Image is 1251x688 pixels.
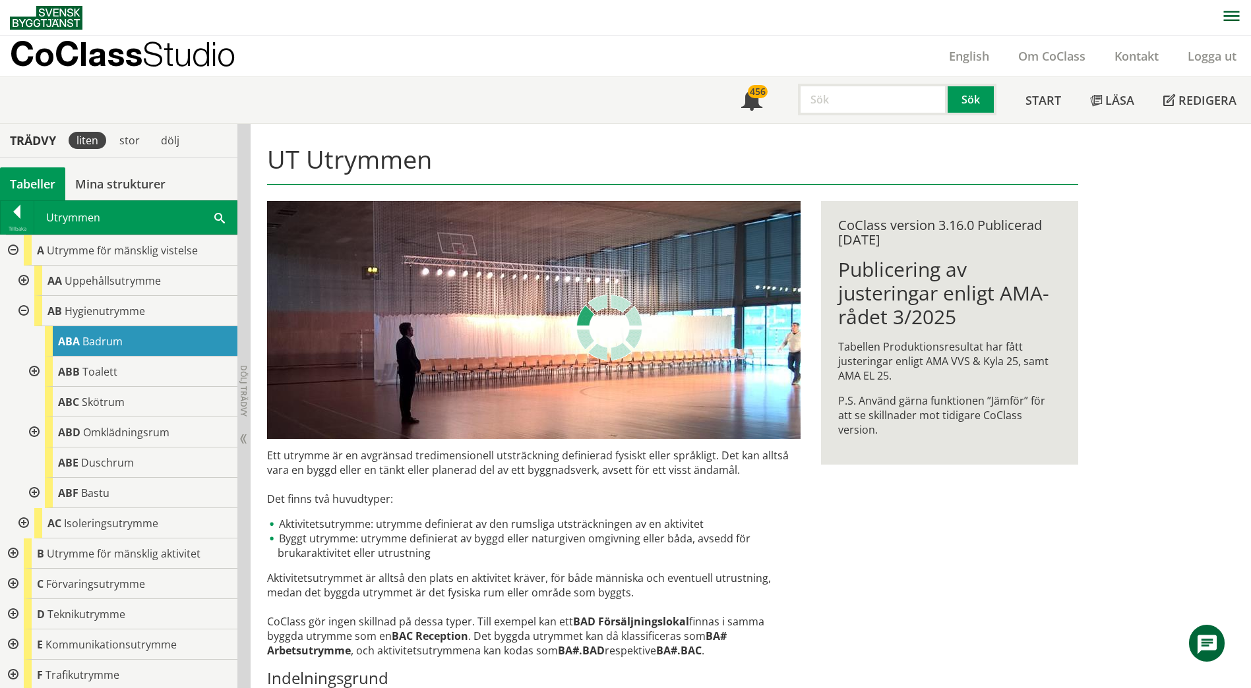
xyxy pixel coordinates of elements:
[10,6,82,30] img: Svensk Byggtjänst
[576,295,642,360] img: Laddar
[656,643,702,658] strong: BA#.BAC
[1011,77,1076,123] a: Start
[727,77,777,123] a: 456
[65,304,145,318] span: Hygienutrymme
[58,486,78,500] span: ABF
[65,273,161,288] span: Uppehållsutrymme
[1004,48,1100,64] a: Om CoClass
[37,668,43,682] span: F
[3,133,63,148] div: Trädvy
[558,643,605,658] strong: BA#.BAD
[58,425,80,440] span: ABD
[214,210,225,224] span: Sök i tabellen
[58,455,78,470] span: ABE
[1025,92,1061,108] span: Start
[47,243,198,258] span: Utrymme för mänsklig vistelse
[1105,92,1134,108] span: Läsa
[838,339,1060,383] p: Tabellen Produktionsresultat har fått justeringar enligt AMA VVS & Kyla 25, samt AMA EL 25.
[69,132,106,149] div: liten
[838,393,1060,437] p: P.S. Använd gärna funktionen ”Jämför” för att se skillnader mot tidigare CoClass version.
[47,607,125,621] span: Teknikutrymme
[10,46,235,61] p: CoClass
[798,84,948,115] input: Sök
[267,144,1078,185] h1: UT Utrymmen
[46,577,145,591] span: Förvaringsutrymme
[267,201,801,439] img: utrymme.jpg
[37,637,43,652] span: E
[47,546,200,561] span: Utrymme för mänsklig aktivitet
[83,425,169,440] span: Omklädningsrum
[82,334,123,349] span: Badrum
[267,517,801,531] li: Aktivitetsutrymme: utrymme definierat av den rumsliga utsträckningen av en aktivitet
[37,577,44,591] span: C
[153,132,187,149] div: dölj
[47,273,62,288] span: AA
[392,629,468,643] strong: BAC Reception
[1149,77,1251,123] a: Redigera
[82,395,125,409] span: Skötrum
[1173,48,1251,64] a: Logga ut
[142,34,235,73] span: Studio
[46,668,119,682] span: Trafikutrymme
[748,85,768,98] div: 456
[64,516,158,530] span: Isoleringsutrymme
[1,223,34,234] div: Tillbaka
[65,167,175,200] a: Mina strukturer
[34,201,237,234] div: Utrymmen
[37,607,45,621] span: D
[37,243,44,258] span: A
[111,132,148,149] div: stor
[47,304,62,318] span: AB
[1076,77,1149,123] a: Läsa
[47,516,61,530] span: AC
[838,258,1060,329] h1: Publicering av justeringar enligt AMA-rådet 3/2025
[1100,48,1173,64] a: Kontakt
[838,218,1060,247] div: CoClass version 3.16.0 Publicerad [DATE]
[58,364,80,379] span: ABB
[1178,92,1236,108] span: Redigera
[238,365,249,416] span: Dölj trädvy
[58,395,79,409] span: ABC
[46,637,177,652] span: Kommunikationsutrymme
[267,629,727,658] strong: BA# Arbetsutrymme
[10,36,264,76] a: CoClassStudio
[82,364,117,379] span: Toalett
[267,668,801,688] h3: Indelningsgrund
[934,48,1004,64] a: English
[81,486,109,500] span: Bastu
[37,546,44,561] span: B
[81,455,134,470] span: Duschrum
[741,91,762,112] span: Notifikationer
[948,84,996,115] button: Sök
[58,334,80,349] span: ABA
[267,531,801,560] li: Byggt utrymme: utrymme definierat av byggd eller naturgiven omgivning eller båda, avsedd för bruk...
[573,614,689,629] strong: BAD Försäljningslokal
